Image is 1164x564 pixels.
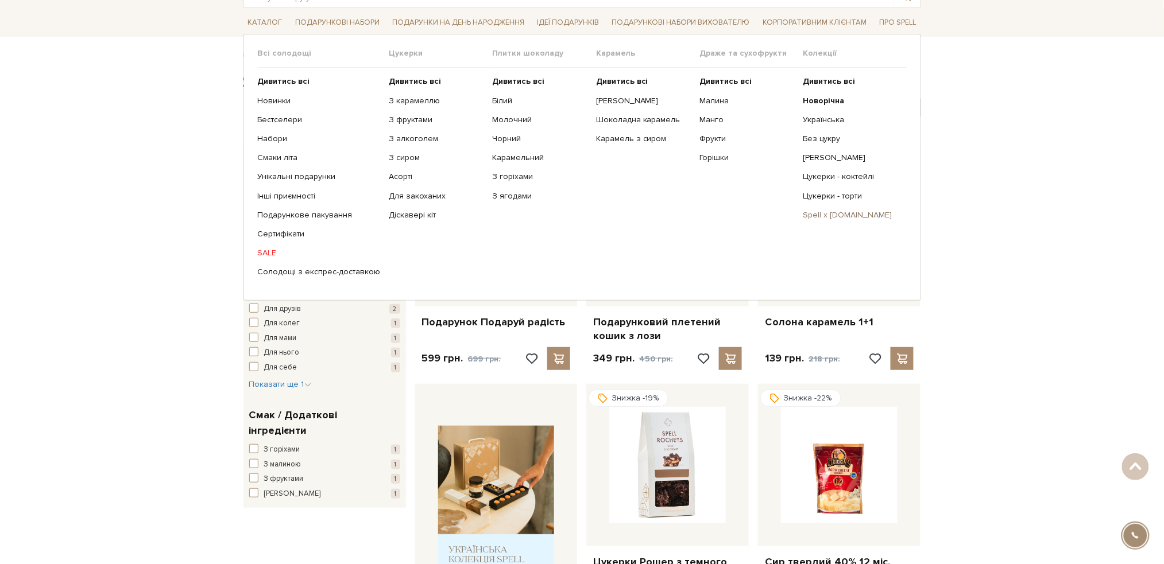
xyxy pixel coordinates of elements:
button: З горіхами 1 [249,444,400,456]
a: Шоколадна карамель [596,115,691,125]
b: Дивитись всі [389,76,442,86]
span: З горіхами [264,444,300,456]
a: Про Spell [875,14,921,32]
a: З горіхами [493,172,587,182]
div: Знижка -19% [589,390,668,407]
a: Дивитись всі [596,76,691,87]
span: 450 грн. [639,354,673,364]
button: Для мами 1 [249,333,400,344]
a: Унікальні подарунки [258,172,381,182]
a: З карамеллю [389,96,484,106]
a: Spell x [DOMAIN_NAME] [803,210,898,220]
span: Плитки шоколаду [493,48,596,59]
a: Новорічна [803,96,898,106]
a: Горішки [699,153,794,163]
a: SALE [258,248,381,258]
span: 1 [391,460,400,469]
span: З фруктами [264,473,304,485]
a: Карамельний [493,153,587,163]
a: Без цукру [803,134,898,144]
a: Манго [699,115,794,125]
a: Подарунковий плетений кошик з лози [593,316,742,343]
button: Показати ще 1 [249,379,311,390]
span: [PERSON_NAME] [264,488,321,500]
a: Подарункові набори [291,14,384,32]
span: 1 [391,445,400,454]
img: Сир твердий 40% 12 міс. кубиками [781,407,898,523]
a: Молочний [493,115,587,125]
a: Солодощі з експрес-доставкою [258,267,381,277]
a: Українська [803,115,898,125]
a: З ягодами [493,191,587,201]
button: [PERSON_NAME] 1 [249,488,400,500]
span: Показати ще 1 [249,379,311,389]
span: 1 [391,474,400,484]
span: Для друзів [264,304,301,315]
div: Каталог [243,34,921,300]
span: 2 [389,304,400,314]
a: Дивитись всі [493,76,587,87]
button: Для колег 1 [249,318,400,329]
button: З фруктами 1 [249,473,400,485]
span: Колекції [803,48,906,59]
a: Набори [258,134,381,144]
a: Інші приємності [258,191,381,201]
a: Подарункові набори вихователю [608,13,755,32]
a: Сертифікати [258,229,381,239]
span: Для мами [264,333,297,344]
b: Дивитись всі [258,76,310,86]
p: 349 грн. [593,352,673,365]
button: З малиною 1 [249,459,400,470]
span: Смак / Додаткові інгредієнти [249,407,397,438]
p: 139 грн. [765,352,840,365]
span: 699 грн. [468,354,501,364]
b: Новорічна [803,96,844,106]
a: Ідеї подарунків [532,14,604,32]
a: Діскавері кіт [389,210,484,220]
span: Карамель [596,48,699,59]
a: Смаки літа [258,153,381,163]
a: З алкоголем [389,134,484,144]
div: Знижка -22% [760,390,841,407]
a: Карамель з сиром [596,134,691,144]
a: Фрукти [699,134,794,144]
span: 1 [391,333,400,343]
a: Подарунки на День народження [388,14,529,32]
span: З малиною [264,459,301,470]
span: Для нього [264,347,300,359]
button: Для друзів 2 [249,304,400,315]
button: Для нього 1 [249,347,400,359]
span: 1 [391,363,400,372]
span: 1 [391,348,400,357]
span: Для себе [264,362,297,374]
a: Для закоханих [389,191,484,201]
a: Цукерки - торти [803,191,898,201]
span: Для колег [264,318,300,329]
a: Солона карамель 1+1 [765,316,914,329]
a: Чорний [493,134,587,144]
a: [PERSON_NAME] [596,96,691,106]
a: Бестселери [258,115,381,125]
b: Дивитись всі [596,76,648,86]
b: Дивитись всі [493,76,545,86]
a: Цукерки - коктейлі [803,172,898,182]
a: [PERSON_NAME] [803,153,898,163]
b: Дивитись всі [803,76,855,86]
a: Малина [699,96,794,106]
a: Дивитись всі [389,76,484,87]
span: Драже та сухофрукти [699,48,803,59]
a: Новинки [258,96,381,106]
a: Подарункове пакування [258,210,381,220]
a: Каталог [243,14,287,32]
button: Для себе 1 [249,362,400,374]
a: Асорті [389,172,484,182]
a: Подарунок Подаруй радість [422,316,571,329]
span: 1 [391,318,400,328]
a: Корпоративним клієнтам [758,13,871,32]
a: З сиром [389,153,484,163]
span: Цукерки [389,48,493,59]
a: Білий [493,96,587,106]
a: З фруктами [389,115,484,125]
span: 1 [391,489,400,499]
a: Дивитись всі [803,76,898,87]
